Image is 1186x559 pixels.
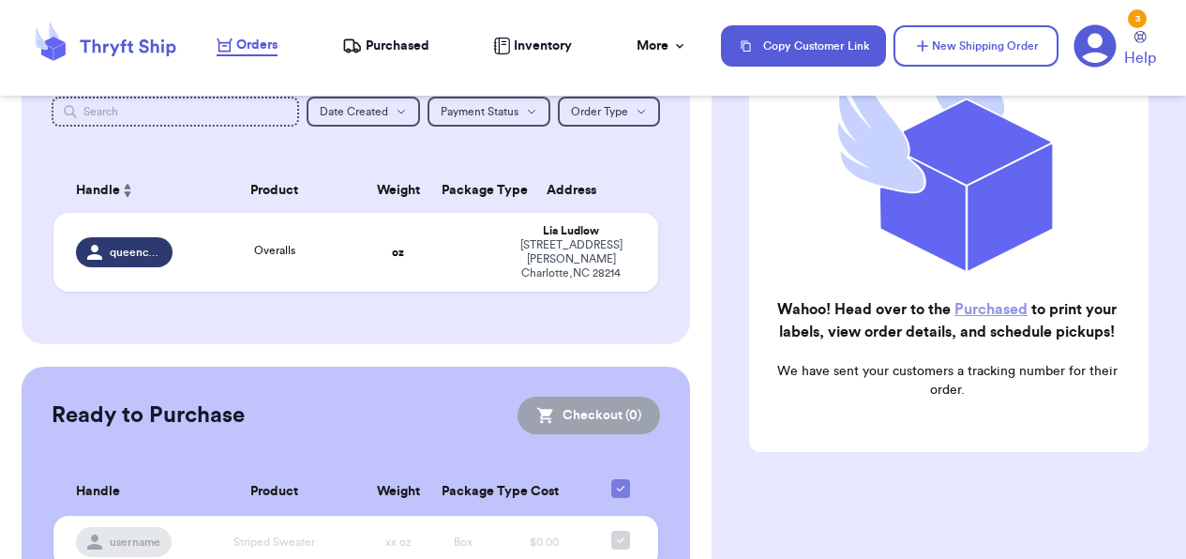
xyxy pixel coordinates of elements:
a: Inventory [493,37,572,55]
a: Purchased [342,37,429,55]
th: Weight [366,168,430,213]
span: Box [454,536,473,548]
button: New Shipping Order [893,25,1058,67]
span: Purchased [366,37,429,55]
a: Help [1124,31,1156,69]
button: Order Type [558,97,660,127]
span: Overalls [254,245,295,256]
span: Handle [76,181,120,201]
h2: Wahoo! Head over to the to print your labels, view order details, and schedule pickups! [764,298,1130,343]
p: We have sent your customers a tracking number for their order. [764,362,1130,400]
input: Search [52,97,299,127]
h2: Ready to Purchase [52,400,245,431]
th: Address [496,168,659,213]
span: queencityreloved [110,245,161,260]
span: Payment Status [441,106,518,117]
span: username [110,535,160,550]
span: Handle [76,482,120,502]
strong: oz [392,247,404,258]
th: Product [184,168,366,213]
a: Purchased [954,302,1028,317]
span: xx oz [385,536,412,548]
span: Order Type [571,106,628,117]
button: Date Created [307,97,420,127]
div: Lia Ludlow [507,224,637,238]
div: [STREET_ADDRESS][PERSON_NAME] Charlotte , NC 28214 [507,238,637,280]
span: Orders [236,36,278,54]
th: Product [184,468,366,516]
span: Help [1124,47,1156,69]
div: 3 [1128,9,1147,28]
button: Checkout (0) [518,397,660,434]
span: $0.00 [530,536,559,548]
th: Cost [496,468,593,516]
span: Striped Sweater [233,536,315,548]
th: Weight [366,468,430,516]
button: Payment Status [428,97,550,127]
th: Package Type [430,468,495,516]
a: 3 [1073,24,1117,68]
button: Sort ascending [120,179,135,202]
div: More [637,37,687,55]
a: Orders [217,36,278,56]
span: Inventory [514,37,572,55]
th: Package Type [430,168,495,213]
button: Copy Customer Link [721,25,886,67]
span: Date Created [320,106,388,117]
